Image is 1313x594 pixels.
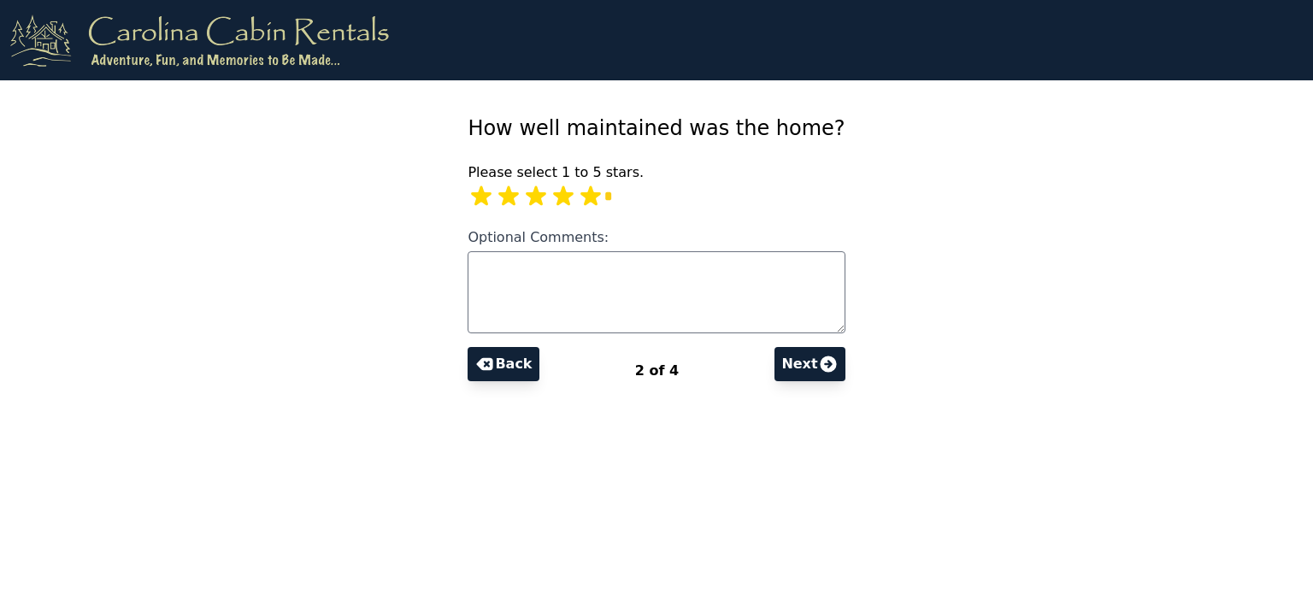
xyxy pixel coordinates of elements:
span: How well maintained was the home? [468,116,845,140]
button: Next [774,347,845,381]
span: Optional Comments: [468,229,609,245]
p: Please select 1 to 5 stars. [468,162,845,183]
img: logo.png [10,14,389,67]
button: Back [468,347,539,381]
span: 2 of 4 [635,362,679,379]
textarea: Optional Comments: [468,251,845,333]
